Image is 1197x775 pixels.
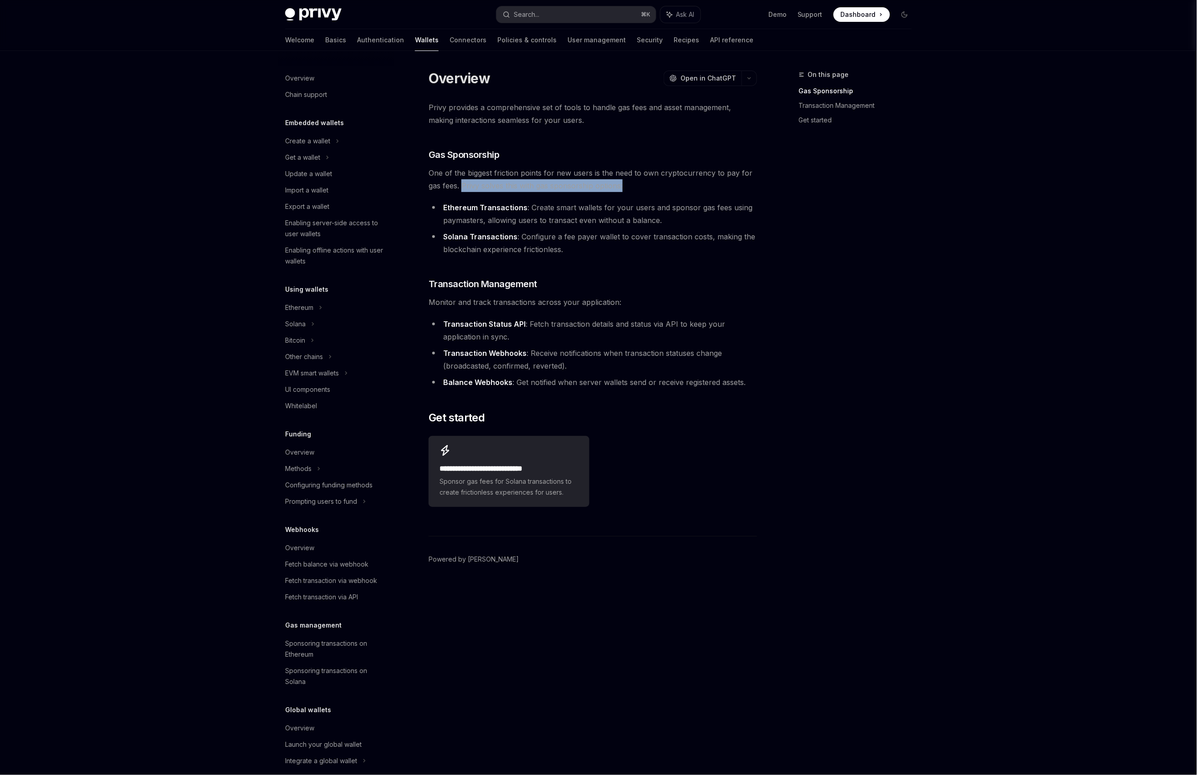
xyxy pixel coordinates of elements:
div: Overview [285,447,314,458]
a: Chain support [278,86,394,103]
div: Prompting users to fund [285,496,357,507]
div: Chain support [285,89,327,100]
a: UI components [278,381,394,398]
span: Sponsor gas fees for Solana transactions to create frictionless experiences for users. [440,476,578,498]
a: Fetch transaction via webhook [278,572,394,589]
div: Enabling server-side access to user wallets [285,218,389,239]
div: Update a wallet [285,168,332,179]
span: Ask AI [676,10,694,19]
div: UI components [285,384,330,395]
div: Configuring funding methods [285,480,373,491]
a: Update a wallet [278,166,394,182]
a: Welcome [285,29,314,51]
strong: Transaction Status API [443,319,526,329]
h5: Webhooks [285,524,319,535]
span: On this page [808,69,849,80]
div: Bitcoin [285,335,305,346]
button: Search...⌘K [496,6,656,23]
a: Fetch balance via webhook [278,556,394,572]
a: Whitelabel [278,398,394,414]
strong: Ethereum Transactions [443,203,527,212]
a: Recipes [674,29,699,51]
div: Integrate a global wallet [285,755,357,766]
a: Overview [278,70,394,86]
a: Policies & controls [497,29,557,51]
div: Overview [285,542,314,553]
h5: Using wallets [285,284,328,295]
a: Export a wallet [278,198,394,215]
a: Connectors [450,29,486,51]
a: Dashboard [834,7,890,22]
div: EVM smart wallets [285,368,339,379]
div: Solana [285,319,306,329]
div: Other chains [285,351,323,362]
span: Monitor and track transactions across your application: [429,296,757,309]
a: Transaction Management [799,98,919,113]
a: Gas Sponsorship [799,84,919,98]
li: : Configure a fee payer wallet to cover transaction costs, making the blockchain experience frict... [429,230,757,256]
a: Configuring funding methods [278,477,394,493]
a: Enabling offline actions with user wallets [278,242,394,269]
a: Sponsoring transactions on Solana [278,663,394,690]
a: Security [637,29,663,51]
strong: Balance Webhooks [443,378,512,387]
strong: Solana Transactions [443,232,517,241]
a: Enabling server-side access to user wallets [278,215,394,242]
span: Transaction Management [429,278,537,290]
div: Fetch transaction via API [285,592,358,603]
a: Overview [278,720,394,736]
li: : Get notified when server wallets send or receive registered assets. [429,376,757,389]
div: Sponsoring transactions on Ethereum [285,638,389,660]
a: API reference [710,29,753,51]
button: Open in ChatGPT [664,71,742,86]
div: Whitelabel [285,400,317,411]
a: Powered by [PERSON_NAME] [429,555,519,564]
li: : Create smart wallets for your users and sponsor gas fees using paymasters, allowing users to tr... [429,201,757,227]
h5: Funding [285,429,311,440]
button: Toggle dark mode [897,7,912,22]
div: Get a wallet [285,152,320,163]
span: Dashboard [841,10,876,19]
div: Overview [285,723,314,734]
span: Gas Sponsorship [429,148,500,161]
span: Get started [429,410,485,425]
a: Import a wallet [278,182,394,198]
h5: Embedded wallets [285,117,344,128]
img: dark logo [285,8,342,21]
div: Export a wallet [285,201,329,212]
div: Fetch balance via webhook [285,559,368,570]
div: Search... [514,9,539,20]
div: Create a wallet [285,136,330,147]
h1: Overview [429,70,490,86]
a: User management [568,29,626,51]
h5: Global wallets [285,704,331,715]
a: Support [798,10,823,19]
a: Overview [278,540,394,556]
span: Privy provides a comprehensive set of tools to handle gas fees and asset management, making inter... [429,101,757,127]
h5: Gas management [285,620,342,631]
div: Enabling offline actions with user wallets [285,245,389,267]
li: : Fetch transaction details and status via API to keep your application in sync. [429,318,757,343]
div: Ethereum [285,302,313,313]
div: Fetch transaction via webhook [285,575,377,586]
div: Import a wallet [285,185,328,196]
li: : Receive notifications when transaction statuses change (broadcasted, confirmed, reverted). [429,347,757,372]
div: Sponsoring transactions on Solana [285,665,389,687]
a: Overview [278,444,394,461]
span: One of the biggest friction points for new users is the need to own cryptocurrency to pay for gas... [429,167,757,192]
a: Wallets [415,29,439,51]
a: Basics [325,29,346,51]
div: Launch your global wallet [285,739,362,750]
button: Ask AI [660,6,701,23]
strong: Transaction Webhooks [443,349,527,358]
span: ⌘ K [641,11,650,18]
a: Sponsoring transactions on Ethereum [278,635,394,663]
a: Authentication [357,29,404,51]
div: Overview [285,73,314,84]
a: Fetch transaction via API [278,589,394,605]
a: Get started [799,113,919,127]
div: Methods [285,463,312,474]
a: Launch your global wallet [278,736,394,753]
span: Open in ChatGPT [680,74,736,83]
a: Demo [768,10,787,19]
